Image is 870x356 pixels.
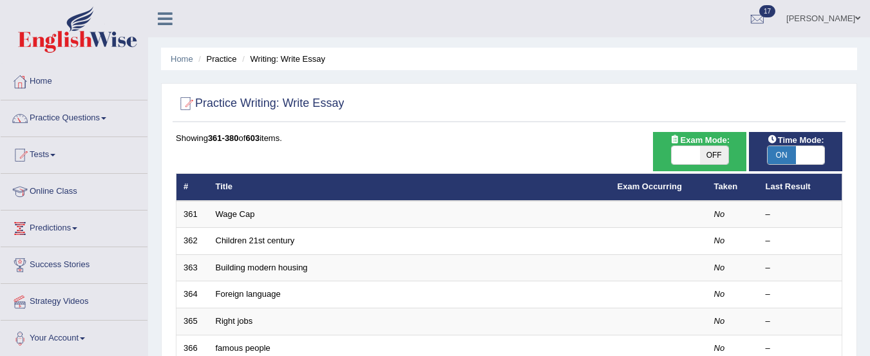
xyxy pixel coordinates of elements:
a: Building modern housing [216,263,308,272]
th: Taken [707,174,759,201]
em: No [714,343,725,353]
td: 362 [176,228,209,255]
a: Predictions [1,211,147,243]
a: Right jobs [216,316,253,326]
span: Exam Mode: [665,133,734,147]
a: Your Account [1,321,147,353]
td: 365 [176,308,209,335]
th: # [176,174,209,201]
div: Show exams occurring in exams [653,132,746,171]
a: Practice Questions [1,100,147,133]
div: – [766,262,835,274]
div: – [766,209,835,221]
td: 361 [176,201,209,228]
span: ON [768,146,796,164]
a: Strategy Videos [1,284,147,316]
h2: Practice Writing: Write Essay [176,94,344,113]
b: 603 [245,133,260,143]
b: 361-380 [208,133,239,143]
a: Children 21st century [216,236,295,245]
td: 364 [176,281,209,308]
a: Home [171,54,193,64]
span: OFF [700,146,728,164]
th: Title [209,174,610,201]
em: No [714,236,725,245]
div: – [766,342,835,355]
div: – [766,315,835,328]
em: No [714,263,725,272]
th: Last Result [759,174,842,201]
span: Time Mode: [762,133,829,147]
li: Writing: Write Essay [239,53,325,65]
a: Foreign language [216,289,281,299]
div: – [766,235,835,247]
a: Wage Cap [216,209,255,219]
a: Exam Occurring [618,182,682,191]
a: Home [1,64,147,96]
a: Online Class [1,174,147,206]
div: – [766,288,835,301]
span: 17 [759,5,775,17]
a: Success Stories [1,247,147,279]
a: famous people [216,343,270,353]
div: Showing of items. [176,132,842,144]
a: Tests [1,137,147,169]
em: No [714,316,725,326]
em: No [714,289,725,299]
td: 363 [176,254,209,281]
li: Practice [195,53,236,65]
em: No [714,209,725,219]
